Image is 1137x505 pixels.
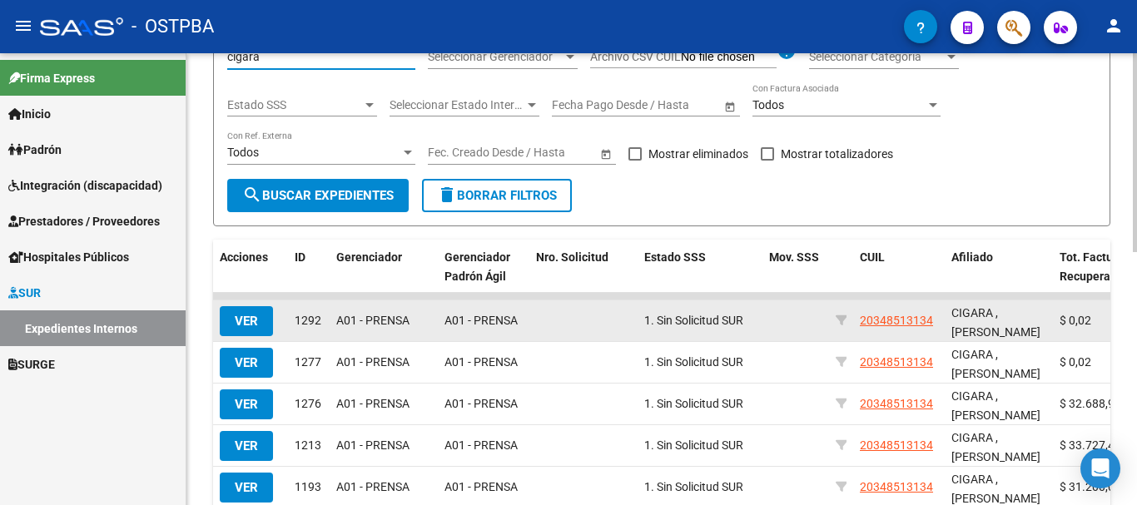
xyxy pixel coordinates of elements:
[1060,438,1121,452] span: $ 33.727,47
[428,50,563,64] span: Seleccionar Gerenciador
[860,438,933,452] span: 20348513134
[227,98,362,112] span: Estado SSS
[860,314,933,327] span: 20348513134
[227,146,259,159] span: Todos
[951,473,1040,505] span: CIGARA , [PERSON_NAME]
[721,97,738,115] button: Open calendar
[644,438,743,452] span: 1. Sin Solicitud SUR
[444,480,518,493] span: A01 - PRENSA
[227,179,409,212] button: Buscar Expedientes
[1060,397,1121,410] span: $ 32.688,98
[552,98,613,112] input: Fecha inicio
[536,250,608,264] span: Nro. Solicitud
[951,348,1040,380] span: CIGARA , [PERSON_NAME]
[444,397,518,410] span: A01 - PRENSA
[213,240,288,295] datatable-header-cell: Acciones
[235,397,258,412] span: VER
[437,185,457,205] mat-icon: delete
[951,250,993,264] span: Afiliado
[809,50,944,64] span: Seleccionar Categoria
[590,50,681,63] span: Archivo CSV CUIL
[242,185,262,205] mat-icon: search
[8,284,41,302] span: SUR
[951,431,1040,463] span: CIGARA , [PERSON_NAME]
[295,314,321,327] span: 1292
[438,240,529,295] datatable-header-cell: Gerenciador Padrón Ágil
[235,314,258,329] span: VER
[8,176,162,195] span: Integración (discapacidad)
[781,144,893,164] span: Mostrar totalizadores
[951,389,1040,422] span: CIGARA , [PERSON_NAME]
[762,240,829,295] datatable-header-cell: Mov. SSS
[390,98,524,112] span: Seleccionar Estado Interno
[648,144,748,164] span: Mostrar eliminados
[220,306,273,336] button: VER
[644,397,743,410] span: 1. Sin Solicitud SUR
[1104,16,1124,36] mat-icon: person
[8,248,129,266] span: Hospitales Públicos
[644,480,743,493] span: 1. Sin Solicitud SUR
[220,431,273,461] button: VER
[235,355,258,370] span: VER
[644,250,706,264] span: Estado SSS
[644,355,743,369] span: 1. Sin Solicitud SUR
[428,146,489,160] input: Fecha inicio
[422,179,572,212] button: Borrar Filtros
[336,314,410,327] span: A01 - PRENSA
[860,397,933,410] span: 20348513134
[132,8,214,45] span: - OSTPBA
[295,250,305,264] span: ID
[437,188,557,203] span: Borrar Filtros
[1080,448,1120,488] div: Open Intercom Messenger
[336,355,410,369] span: A01 - PRENSA
[529,240,638,295] datatable-header-cell: Nro. Solicitud
[336,250,402,264] span: Gerenciador
[644,314,743,327] span: 1. Sin Solicitud SUR
[8,69,95,87] span: Firma Express
[444,314,518,327] span: A01 - PRENSA
[235,438,258,453] span: VER
[336,438,410,452] span: A01 - PRENSA
[8,212,160,230] span: Prestadores / Proveedores
[681,50,777,65] input: Archivo CSV CUIL
[220,250,268,264] span: Acciones
[220,348,273,378] button: VER
[295,355,321,369] span: 1277
[597,145,614,162] button: Open calendar
[295,397,321,410] span: 1276
[1060,355,1091,369] span: $ 0,02
[1060,314,1091,327] span: $ 0,02
[220,389,273,419] button: VER
[336,397,410,410] span: A01 - PRENSA
[235,480,258,495] span: VER
[860,480,933,493] span: 20348513134
[336,480,410,493] span: A01 - PRENSA
[288,240,330,295] datatable-header-cell: ID
[945,240,1053,295] datatable-header-cell: Afiliado
[1060,250,1133,283] span: Tot. Facturas Recuperables
[638,240,762,295] datatable-header-cell: Estado SSS
[295,438,321,452] span: 1213
[8,355,55,374] span: SURGE
[444,438,518,452] span: A01 - PRENSA
[242,188,394,203] span: Buscar Expedientes
[444,355,518,369] span: A01 - PRENSA
[627,98,708,112] input: Fecha fin
[951,306,1040,339] span: CIGARA , [PERSON_NAME]
[752,98,784,111] span: Todos
[860,250,885,264] span: CUIL
[503,146,584,160] input: Fecha fin
[444,250,510,283] span: Gerenciador Padrón Ágil
[330,240,438,295] datatable-header-cell: Gerenciador
[860,355,933,369] span: 20348513134
[13,16,33,36] mat-icon: menu
[220,473,273,503] button: VER
[1060,480,1121,493] span: $ 31.200,00
[769,250,819,264] span: Mov. SSS
[8,141,62,159] span: Padrón
[295,480,321,493] span: 1193
[853,240,945,295] datatable-header-cell: CUIL
[8,105,51,123] span: Inicio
